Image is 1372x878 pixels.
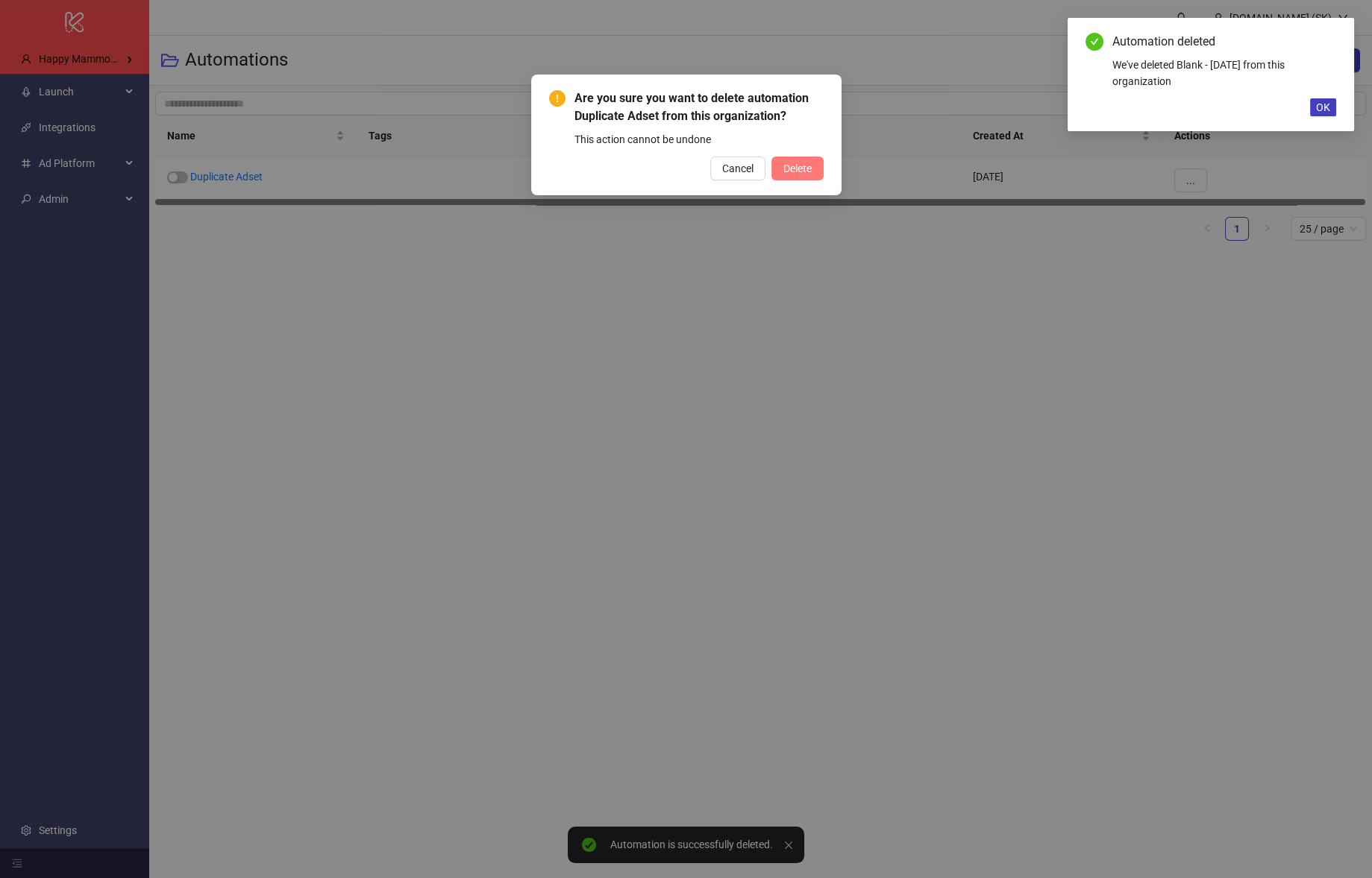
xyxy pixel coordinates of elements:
div: We've deleted Blank - [DATE] from this organization [1112,57,1336,89]
span: Delete [783,162,812,174]
div: Automation deleted [1112,33,1336,51]
span: exclamation-circle [549,90,566,107]
span: OK [1316,101,1330,113]
a: Close [1320,33,1336,49]
span: Cancel [722,162,754,174]
span: check-circle [1086,33,1103,51]
button: Cancel [710,157,765,180]
button: OK [1310,98,1336,116]
button: Delete [771,157,824,180]
span: Are you sure you want to delete automation Duplicate Adset from this organization? [574,89,824,125]
div: This action cannot be undone [574,131,824,148]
